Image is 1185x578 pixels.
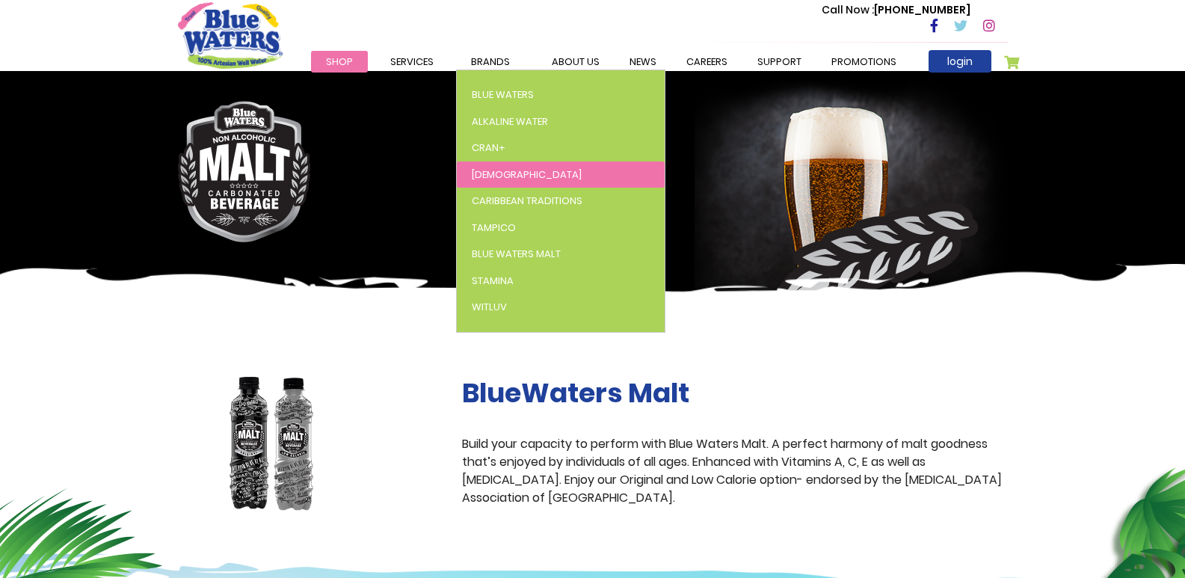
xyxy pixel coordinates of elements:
span: Alkaline Water [472,114,548,129]
img: malt-logo.png [178,101,311,242]
span: Tampico [472,221,516,235]
a: News [615,51,671,73]
span: [DEMOGRAPHIC_DATA] [472,167,582,182]
span: WitLuv [472,300,507,314]
span: Shop [326,55,353,69]
a: Promotions [816,51,911,73]
a: support [742,51,816,73]
span: Blue Waters [472,87,534,102]
span: Caribbean Traditions [472,194,582,208]
span: Services [390,55,434,69]
a: login [929,50,991,73]
span: Brands [471,55,510,69]
a: store logo [178,2,283,68]
p: Build your capacity to perform with Blue Waters Malt. A perfect harmony of malt goodness that’s e... [462,435,1008,507]
a: about us [537,51,615,73]
h2: BlueWaters Malt [462,377,1008,409]
img: malt-banner-right.png [695,79,1019,337]
span: Call Now : [822,2,874,17]
a: careers [671,51,742,73]
span: Stamina [472,274,514,288]
span: Blue Waters Malt [472,247,561,261]
span: Cran+ [472,141,505,155]
p: [PHONE_NUMBER] [822,2,970,18]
